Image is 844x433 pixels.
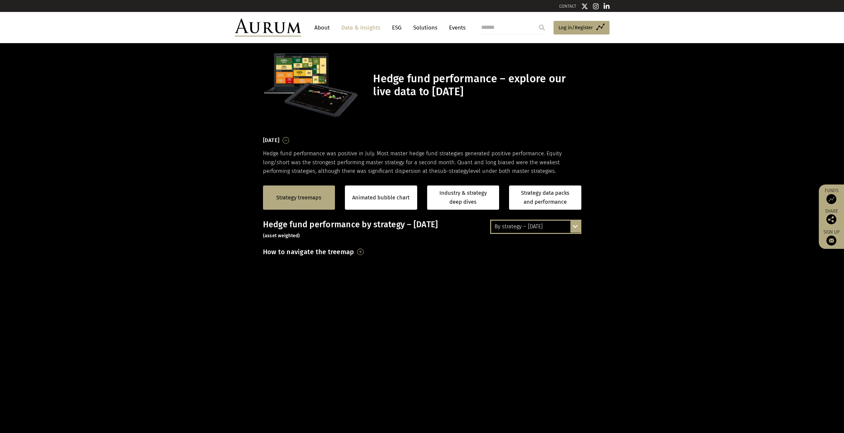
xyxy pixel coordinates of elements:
[581,3,588,10] img: Twitter icon
[427,185,499,210] a: Industry & strategy deep dives
[311,22,333,34] a: About
[558,24,593,32] span: Log in/Register
[276,193,321,202] a: Strategy treemaps
[437,168,469,174] span: sub-strategy
[446,22,466,34] a: Events
[822,209,841,224] div: Share
[338,22,384,34] a: Data & Insights
[235,19,301,36] img: Aurum
[593,3,599,10] img: Instagram icon
[491,221,580,233] div: By strategy – [DATE]
[604,3,610,10] img: Linkedin icon
[352,193,410,202] a: Animated bubble chart
[263,233,300,239] small: (asset weighted)
[263,246,354,257] h3: How to navigate the treemap
[826,236,836,246] img: Sign up to our newsletter
[826,214,836,224] img: Share this post
[373,72,579,98] h1: Hedge fund performance – explore our live data to [DATE]
[410,22,441,34] a: Solutions
[389,22,405,34] a: ESG
[535,21,549,34] input: Submit
[263,220,581,240] h3: Hedge fund performance by strategy – [DATE]
[263,135,280,145] h3: [DATE]
[553,21,610,35] a: Log in/Register
[822,188,841,204] a: Funds
[263,149,581,176] p: Hedge fund performance was positive in July. Most master hedge fund strategies generated positive...
[509,185,581,210] a: Strategy data packs and performance
[822,229,841,246] a: Sign up
[826,194,836,204] img: Access Funds
[559,4,576,9] a: CONTACT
